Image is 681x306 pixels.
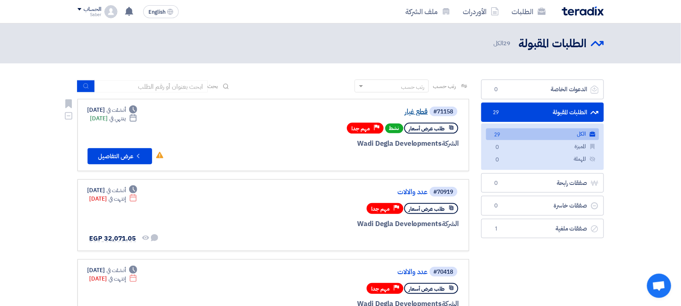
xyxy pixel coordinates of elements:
[481,173,604,193] a: صفقات رابحة0
[491,225,501,233] span: 1
[88,186,138,195] div: [DATE]
[88,266,138,275] div: [DATE]
[491,202,501,210] span: 0
[109,275,126,283] span: إنتهت في
[399,2,457,21] a: ملف الشركة
[95,80,208,92] input: ابحث بعنوان أو رقم الطلب
[491,109,501,117] span: 29
[409,285,445,293] span: طلب عرض أسعار
[265,219,459,229] div: Wadi Degla Developments
[491,179,501,187] span: 0
[493,39,512,48] span: الكل
[481,196,604,216] a: صفقات خاسرة0
[109,114,126,123] span: ينتهي في
[486,141,599,153] a: المميزة
[506,2,552,21] a: الطلبات
[481,80,604,99] a: الدعوات الخاصة0
[519,36,587,52] h2: الطلبات المقبولة
[434,269,453,275] div: #70418
[208,82,218,90] span: بحث
[267,189,428,196] a: عدد والالات
[442,138,459,149] span: الشركة
[267,268,428,276] a: عدد والالات
[434,189,453,195] div: #70919
[104,5,117,18] img: profile_test.png
[88,148,152,164] button: عرض التفاصيل
[143,5,179,18] button: English
[434,109,453,115] div: #71158
[84,6,101,13] div: الحساب
[481,103,604,122] a: الطلبات المقبولة29
[503,39,511,48] span: 29
[401,83,424,91] div: رتب حسب
[77,13,101,17] div: Saber
[493,131,502,139] span: 29
[90,275,138,283] div: [DATE]
[562,6,604,16] img: Teradix logo
[88,106,138,114] div: [DATE]
[385,124,403,133] span: نشط
[493,156,502,164] span: 0
[148,9,165,15] span: English
[457,2,506,21] a: الأوردرات
[409,125,445,132] span: طلب عرض أسعار
[267,108,428,115] a: قطع غيار
[107,186,126,195] span: أنشئت في
[352,125,370,132] span: مهم جدا
[409,205,445,213] span: طلب عرض أسعار
[90,195,138,203] div: [DATE]
[107,266,126,275] span: أنشئت في
[433,82,456,90] span: رتب حسب
[442,219,459,229] span: الشركة
[491,86,501,94] span: 0
[372,205,390,213] span: مهم جدا
[107,106,126,114] span: أنشئت في
[90,234,136,243] span: EGP 32,071.05
[486,128,599,140] a: الكل
[486,153,599,165] a: المهملة
[493,143,502,152] span: 0
[372,285,390,293] span: مهم جدا
[647,274,671,298] div: Open chat
[265,138,459,149] div: Wadi Degla Developments
[90,114,138,123] div: [DATE]
[481,219,604,239] a: صفقات ملغية1
[109,195,126,203] span: إنتهت في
